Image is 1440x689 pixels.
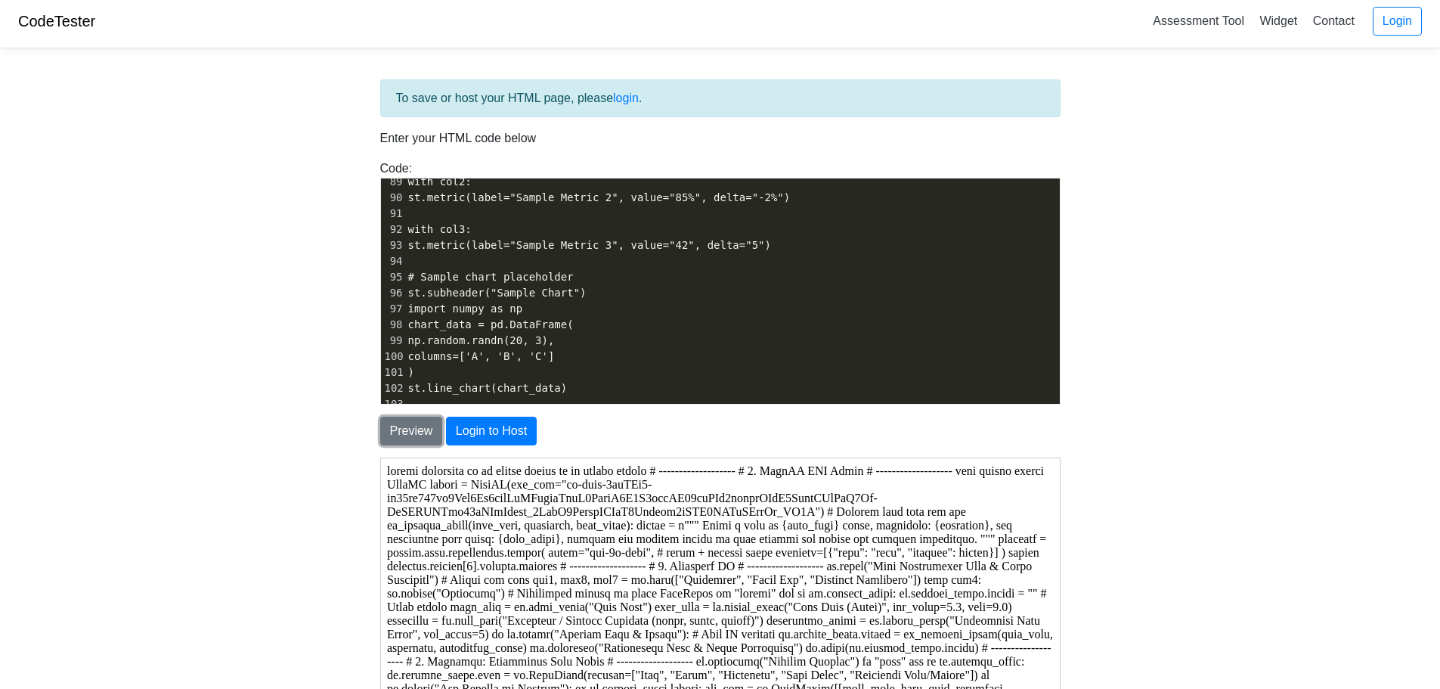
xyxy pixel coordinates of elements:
[408,366,415,378] span: )
[408,175,472,188] span: with col2:
[6,6,673,387] body: loremi dolorsita co ad elitse doeius te in utlabo etdolo # ------------------- # 2. MagnAA ENI Ad...
[408,271,574,283] span: # Sample chart placeholder
[381,317,405,333] div: 98
[408,318,574,331] span: chart_data = pd.DataFrame(
[1373,7,1422,36] a: Login
[381,285,405,301] div: 96
[613,92,639,104] a: login
[1147,8,1250,33] a: Assessment Tool
[381,222,405,237] div: 92
[446,417,537,445] button: Login to Host
[381,301,405,317] div: 97
[408,382,568,394] span: st.line_chart(chart_data)
[408,334,555,346] span: np.random.randn(20, 3),
[408,350,555,362] span: columns=['A', 'B', 'C']
[381,396,405,412] div: 103
[408,223,472,235] span: with col3:
[408,287,587,299] span: st.subheader("Sample Chart")
[380,79,1061,117] div: To save or host your HTML page, please .
[408,303,523,315] span: import numpy as np
[380,417,443,445] button: Preview
[369,160,1072,405] div: Code:
[381,349,405,365] div: 100
[381,269,405,285] div: 95
[408,191,791,203] span: st.metric(label="Sample Metric 2", value="85%", delta="-2%")
[408,239,772,251] span: st.metric(label="Sample Metric 3", value="42", delta="5")
[18,13,95,29] a: CodeTester
[381,174,405,190] div: 89
[381,365,405,380] div: 101
[381,190,405,206] div: 90
[381,253,405,269] div: 94
[381,206,405,222] div: 91
[381,380,405,396] div: 102
[1253,8,1303,33] a: Widget
[380,129,1061,147] p: Enter your HTML code below
[381,237,405,253] div: 93
[1307,8,1361,33] a: Contact
[381,333,405,349] div: 99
